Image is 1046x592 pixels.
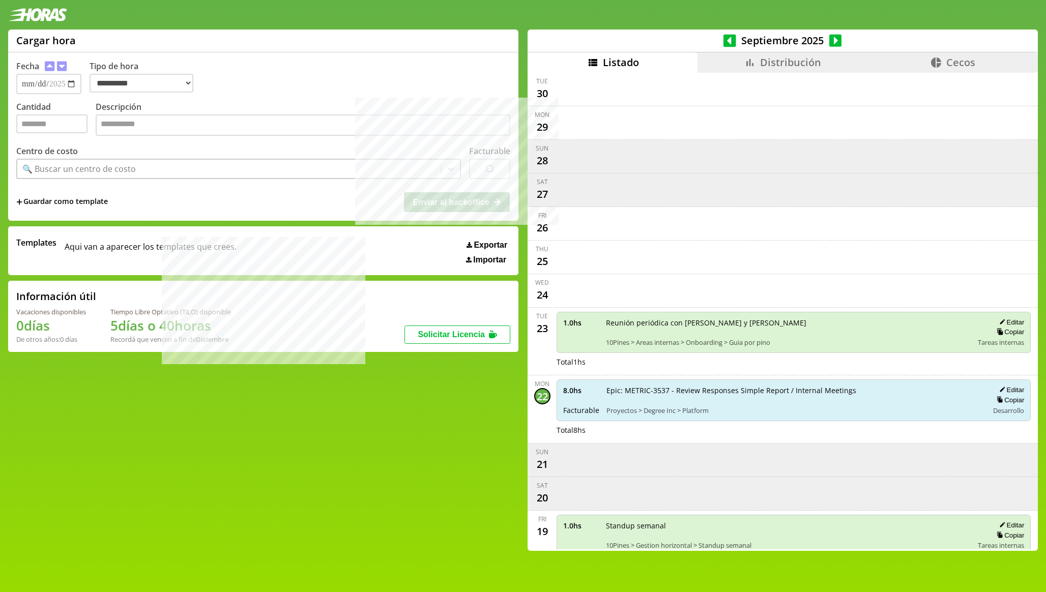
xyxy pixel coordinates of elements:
[557,425,1031,435] div: Total 8 hs
[736,34,829,47] span: Septiembre 2025
[606,521,971,530] span: Standup semanal
[110,316,231,335] h1: 5 días o 40 horas
[534,220,550,236] div: 26
[996,318,1024,327] button: Editar
[534,320,550,337] div: 23
[534,287,550,303] div: 24
[534,153,550,169] div: 28
[16,289,96,303] h2: Información útil
[536,77,548,85] div: Tue
[603,55,639,69] span: Listado
[65,237,237,264] span: Aqui van a aparecer los templates que crees.
[16,34,76,47] h1: Cargar hora
[537,177,548,186] div: Sat
[16,335,86,344] div: De otros años: 0 días
[534,388,550,404] div: 22
[563,386,599,395] span: 8.0 hs
[994,396,1024,404] button: Copiar
[978,338,1024,347] span: Tareas internas
[606,318,971,328] span: Reunión periódica con [PERSON_NAME] y [PERSON_NAME]
[463,240,510,250] button: Exportar
[418,330,485,339] span: Solicitar Licencia
[534,490,550,506] div: 20
[404,325,510,344] button: Solicitar Licencia
[536,144,548,153] div: Sun
[534,85,550,102] div: 30
[534,186,550,202] div: 27
[22,163,136,174] div: 🔍 Buscar un centro de costo
[534,119,550,135] div: 29
[996,521,1024,529] button: Editar
[196,335,228,344] b: Diciembre
[90,74,193,93] select: Tipo de hora
[474,241,507,250] span: Exportar
[946,55,975,69] span: Cecos
[8,8,67,21] img: logotipo
[994,531,1024,540] button: Copiar
[536,245,548,253] div: Thu
[534,523,550,540] div: 19
[996,386,1024,394] button: Editar
[536,448,548,456] div: Sun
[16,196,108,208] span: +Guardar como template
[993,406,1024,415] span: Desarrollo
[528,73,1038,550] div: scrollable content
[978,541,1024,550] span: Tareas internas
[535,110,549,119] div: Mon
[16,196,22,208] span: +
[110,307,231,316] div: Tiempo Libre Optativo (TiLO) disponible
[537,481,548,490] div: Sat
[16,237,56,248] span: Templates
[538,515,546,523] div: Fri
[994,328,1024,336] button: Copiar
[534,253,550,270] div: 25
[16,114,88,133] input: Cantidad
[473,255,506,264] span: Importar
[760,55,821,69] span: Distribución
[16,307,86,316] div: Vacaciones disponibles
[563,521,599,530] span: 1.0 hs
[96,114,510,136] textarea: Descripción
[606,541,971,550] span: 10Pines > Gestion horizontal > Standup semanal
[96,101,510,138] label: Descripción
[557,357,1031,367] div: Total 1 hs
[90,61,201,94] label: Tipo de hora
[16,61,39,72] label: Fecha
[535,278,549,287] div: Wed
[606,338,971,347] span: 10Pines > Areas internas > Onboarding > Guia por pino
[16,101,96,138] label: Cantidad
[534,456,550,472] div: 21
[563,318,599,328] span: 1.0 hs
[110,335,231,344] div: Recordá que vencen a fin de
[606,386,982,395] span: Epic: METRIC-3537 - Review Responses Simple Report / Internal Meetings
[606,406,982,415] span: Proyectos > Degree Inc > Platform
[538,211,546,220] div: Fri
[16,316,86,335] h1: 0 días
[469,145,510,157] label: Facturable
[563,405,599,415] span: Facturable
[535,379,549,388] div: Mon
[16,145,78,157] label: Centro de costo
[536,312,548,320] div: Tue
